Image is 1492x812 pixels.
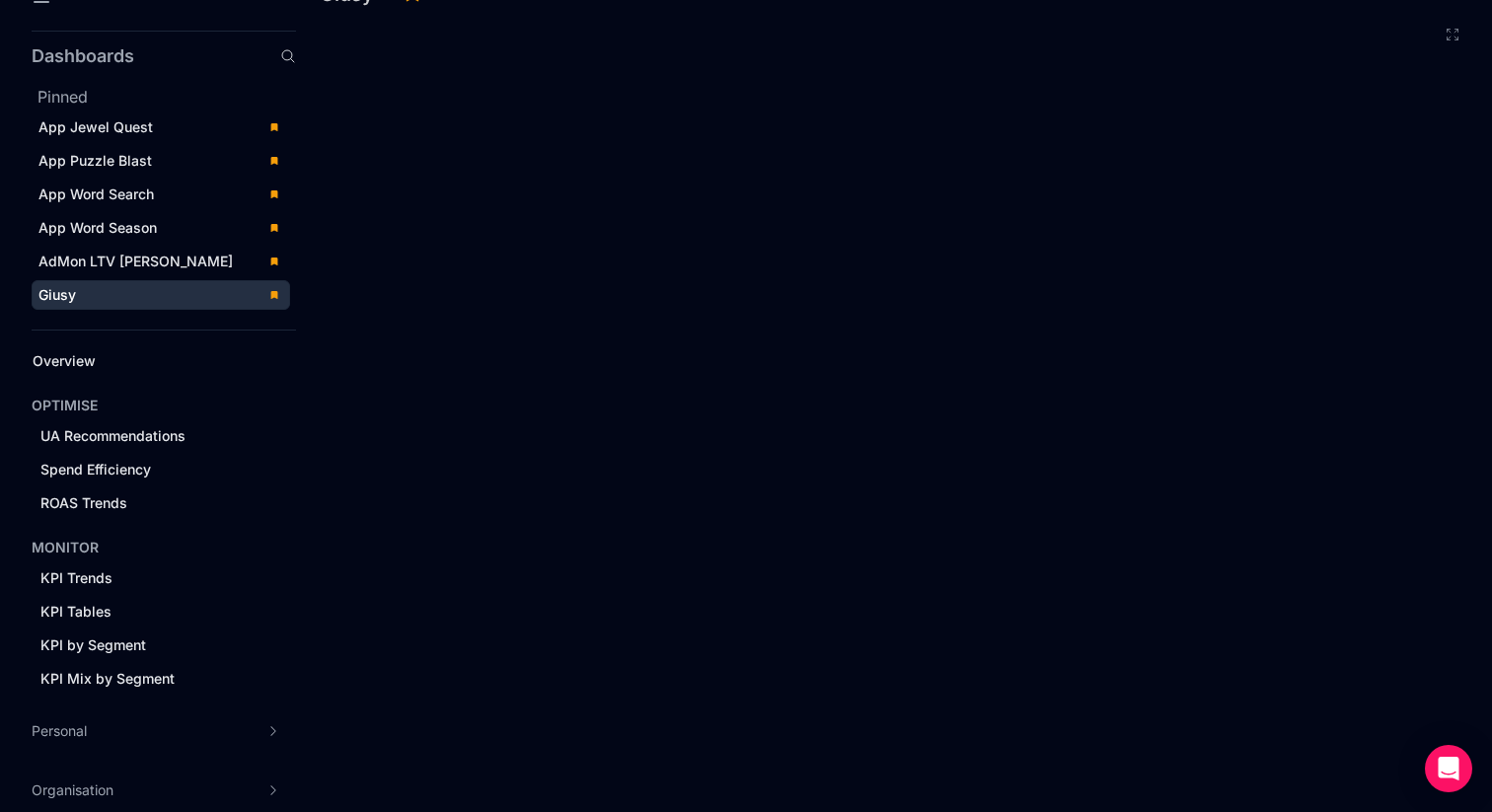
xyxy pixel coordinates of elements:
span: KPI Tables [40,603,112,620]
a: KPI Mix by Segment [34,664,262,694]
span: ROAS Trends [40,494,127,511]
span: App Puzzle Blast [38,152,152,169]
span: App Word Season [38,219,157,236]
span: Overview [33,352,96,369]
span: UA Recommendations [40,427,186,444]
span: AdMon LTV [PERSON_NAME] [38,253,233,269]
a: Spend Efficiency [34,455,262,484]
a: App Puzzle Blast [32,146,290,176]
a: AdMon LTV [PERSON_NAME] [32,247,290,276]
a: App Jewel Quest [32,112,290,142]
a: KPI by Segment [34,630,262,660]
a: App Word Search [32,180,290,209]
span: App Word Search [38,185,154,202]
h2: Pinned [37,85,296,109]
a: Giusy [32,280,290,310]
span: KPI Trends [40,569,112,586]
a: Overview [26,346,262,376]
span: Personal [32,721,87,741]
span: Giusy [38,286,76,303]
span: KPI Mix by Segment [40,670,175,687]
span: App Jewel Quest [38,118,153,135]
a: ROAS Trends [34,488,262,518]
button: Fullscreen [1445,27,1460,42]
a: KPI Trends [34,563,262,593]
span: Organisation [32,780,113,800]
a: KPI Tables [34,597,262,627]
a: App Word Season [32,213,290,243]
span: KPI by Segment [40,636,146,653]
h4: OPTIMISE [32,396,98,415]
a: UA Recommendations [34,421,262,451]
h4: MONITOR [32,538,99,557]
span: Spend Efficiency [40,461,151,478]
h2: Dashboards [32,47,134,65]
div: Open Intercom Messenger [1425,745,1472,792]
